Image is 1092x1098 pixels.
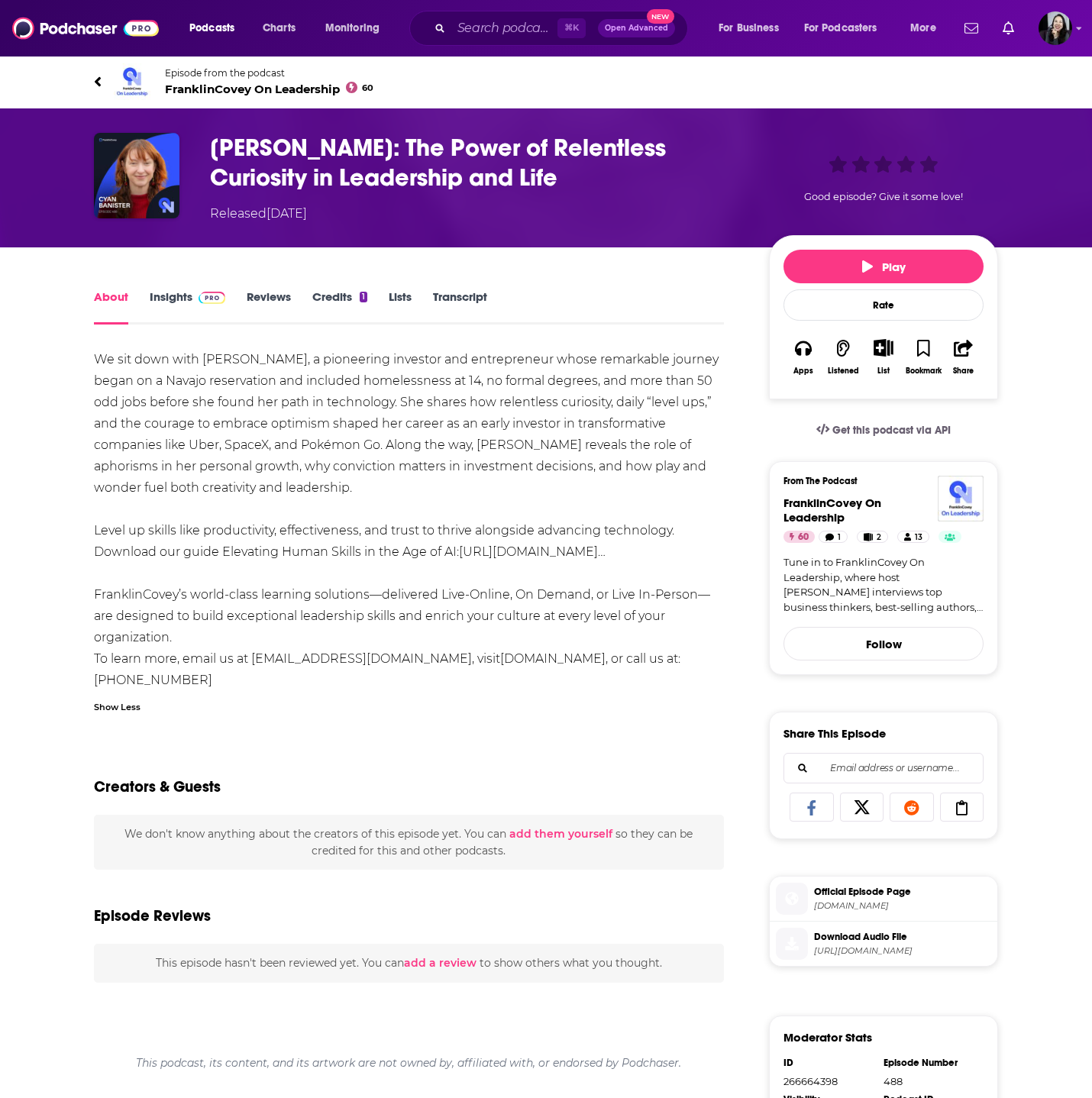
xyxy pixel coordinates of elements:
div: Episode Number [884,1057,974,1069]
a: 2 [857,531,888,543]
button: add a review [404,954,477,971]
span: Get this podcast via API [832,424,951,437]
a: Share on X/Twitter [840,793,884,822]
div: Rate [783,289,984,321]
a: 60 [783,531,815,543]
div: 266664398 [783,1075,874,1087]
h2: Creators & Guests [94,777,221,796]
a: Download Audio File[URL][DOMAIN_NAME] [776,928,991,960]
button: open menu [315,16,399,40]
span: Episode from the podcast [165,67,373,79]
span: Play [862,260,906,274]
img: Podchaser Pro [199,292,225,304]
a: 13 [897,531,929,543]
div: List [877,366,890,376]
span: 13 [915,530,922,545]
span: We don't know anything about the creators of this episode yet . You can so they can be credited f... [124,827,693,857]
a: Credits1 [312,289,367,325]
button: open menu [179,16,254,40]
img: Podchaser - Follow, Share and Rate Podcasts [12,14,159,43]
a: Copy Link [940,793,984,822]
button: Apps [783,329,823,385]
button: Listened [823,329,863,385]
a: Show notifications dropdown [997,15,1020,41]
a: Transcript [433,289,487,325]
div: Share [953,367,974,376]
div: Listened [828,367,859,376]
button: Bookmark [903,329,943,385]
span: Open Advanced [605,24,668,32]
button: Follow [783,627,984,660]
button: open menu [708,16,798,40]
span: For Podcasters [804,18,877,39]
div: Apps [793,367,813,376]
span: More [910,18,936,39]
a: Get this podcast via API [804,412,963,449]
a: FranklinCovey On LeadershipEpisode from the podcastFranklinCovey On Leadership60 [94,63,998,100]
a: 1 [819,531,848,543]
a: About [94,289,128,325]
h3: Share This Episode [783,726,886,741]
div: We sit down with [PERSON_NAME], a pioneering investor and entrepreneur whose remarkable journey b... [94,349,724,691]
a: Tune in to FranklinCovey On Leadership, where host [PERSON_NAME] interviews top business thinkers... [783,555,984,615]
a: Show notifications dropdown [958,15,984,41]
button: Open AdvancedNew [598,19,675,37]
button: Show profile menu [1039,11,1072,45]
h3: From The Podcast [783,476,971,486]
span: Charts [263,18,296,39]
button: add them yourself [509,828,612,840]
span: 60 [362,85,373,92]
div: 1 [360,292,367,302]
a: [URL][DOMAIN_NAME]… [459,544,606,559]
div: Bookmark [906,367,942,376]
img: FranklinCovey On Leadership [114,63,150,100]
span: Podcasts [189,18,234,39]
span: This episode hasn't been reviewed yet. You can to show others what you thought. [156,956,662,970]
img: User Profile [1039,11,1072,45]
img: Cyan Banister: The Power of Relentless Curiosity in Leadership and Life [94,133,179,218]
span: 60 [798,530,809,545]
button: Share [944,329,984,385]
a: [DOMAIN_NAME] [500,651,606,666]
span: Good episode? Give it some love! [804,191,963,202]
span: Logged in as marypoffenroth [1039,11,1072,45]
span: 2 [877,530,881,545]
span: For Business [719,18,779,39]
div: 488 [884,1075,974,1087]
button: open menu [900,16,955,40]
a: Reviews [247,289,291,325]
div: Released [DATE] [210,205,307,223]
button: Show More Button [867,339,899,356]
div: Search followers [783,753,984,783]
a: FranklinCovey On Leadership [783,496,881,525]
a: Share on Reddit [890,793,934,822]
img: FranklinCovey On Leadership [938,476,984,522]
span: New [647,9,674,24]
div: ID [783,1057,874,1069]
input: Email address or username... [796,754,971,783]
a: InsightsPodchaser Pro [150,289,225,325]
div: Search podcasts, credits, & more... [424,11,703,46]
span: https://mcdn.podbean.com/mf/web/prpbstrz8iz2gvrf/On_Leadership_202509_12_Cyan_Banister72oad.mp3 [814,945,991,957]
h3: Episode Reviews [94,906,211,925]
div: Show More ButtonList [864,329,903,385]
span: Monitoring [325,18,380,39]
button: open menu [794,16,900,40]
span: Download Audio File [814,930,991,944]
h1: Cyan Banister: The Power of Relentless Curiosity in Leadership and Life [210,133,745,192]
span: ⌘ K [557,18,586,38]
h3: Moderator Stats [783,1030,872,1045]
div: This podcast, its content, and its artwork are not owned by, affiliated with, or endorsed by Podc... [94,1044,724,1082]
a: Charts [253,16,305,40]
a: Official Episode Page[DOMAIN_NAME] [776,883,991,915]
button: Play [783,250,984,283]
input: Search podcasts, credits, & more... [451,16,557,40]
span: FranklinCovey On Leadership [165,82,373,96]
span: 1 [838,530,841,545]
a: Share on Facebook [790,793,834,822]
span: Official Episode Page [814,885,991,899]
